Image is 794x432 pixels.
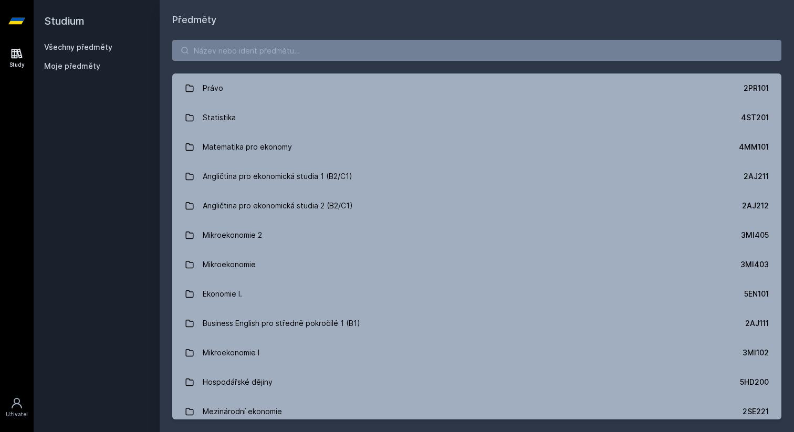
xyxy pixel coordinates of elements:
a: Mezinárodní ekonomie 2SE221 [172,397,781,426]
a: Angličtina pro ekonomická studia 1 (B2/C1) 2AJ211 [172,162,781,191]
div: 5HD200 [740,377,769,387]
div: 2AJ212 [742,201,769,211]
a: Angličtina pro ekonomická studia 2 (B2/C1) 2AJ212 [172,191,781,220]
div: 2AJ111 [745,318,769,329]
div: 4MM101 [739,142,769,152]
div: Mezinárodní ekonomie [203,401,282,422]
a: Matematika pro ekonomy 4MM101 [172,132,781,162]
div: Hospodářské dějiny [203,372,273,393]
a: Ekonomie I. 5EN101 [172,279,781,309]
div: Angličtina pro ekonomická studia 1 (B2/C1) [203,166,352,187]
div: Mikroekonomie I [203,342,259,363]
input: Název nebo ident předmětu… [172,40,781,61]
a: Mikroekonomie 2 3MI405 [172,220,781,250]
div: Angličtina pro ekonomická studia 2 (B2/C1) [203,195,353,216]
div: Statistika [203,107,236,128]
div: Mikroekonomie [203,254,256,275]
div: 5EN101 [744,289,769,299]
div: Mikroekonomie 2 [203,225,262,246]
div: 3MI405 [741,230,769,240]
div: Matematika pro ekonomy [203,136,292,157]
a: Hospodářské dějiny 5HD200 [172,367,781,397]
a: Business English pro středně pokročilé 1 (B1) 2AJ111 [172,309,781,338]
div: Study [9,61,25,69]
div: 2AJ211 [744,171,769,182]
div: 3MI102 [743,347,769,358]
h1: Předměty [172,13,781,27]
div: 3MI403 [740,259,769,270]
div: Uživatel [6,410,28,418]
div: 4ST201 [741,112,769,123]
a: Uživatel [2,392,32,424]
a: Statistika 4ST201 [172,103,781,132]
div: Business English pro středně pokročilé 1 (B1) [203,313,360,334]
a: Mikroekonomie 3MI403 [172,250,781,279]
span: Moje předměty [44,61,100,71]
div: Právo [203,78,223,99]
div: Ekonomie I. [203,283,242,304]
div: 2PR101 [744,83,769,93]
a: Všechny předměty [44,43,112,51]
div: 2SE221 [743,406,769,417]
a: Právo 2PR101 [172,73,781,103]
a: Mikroekonomie I 3MI102 [172,338,781,367]
a: Study [2,42,32,74]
